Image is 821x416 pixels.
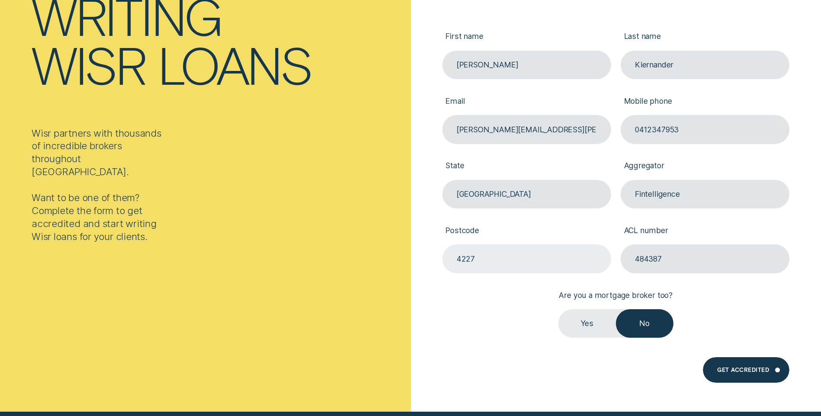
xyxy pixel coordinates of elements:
button: Get Accredited [703,357,789,383]
label: Aggregator [621,154,789,180]
label: Mobile phone [621,89,789,115]
label: Yes [558,309,616,338]
label: Last name [621,24,789,51]
label: Are you a mortgage broker too? [556,283,676,309]
div: Wisr partners with thousands of incredible brokers throughout [GEOGRAPHIC_DATA]. Want to be one o... [32,127,166,243]
label: ACL number [621,218,789,244]
label: Postcode [442,218,611,244]
label: State [442,154,611,180]
label: No [616,309,673,338]
div: loans [158,40,312,89]
label: Email [442,89,611,115]
div: Wisr [32,40,145,89]
label: First name [442,24,611,51]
